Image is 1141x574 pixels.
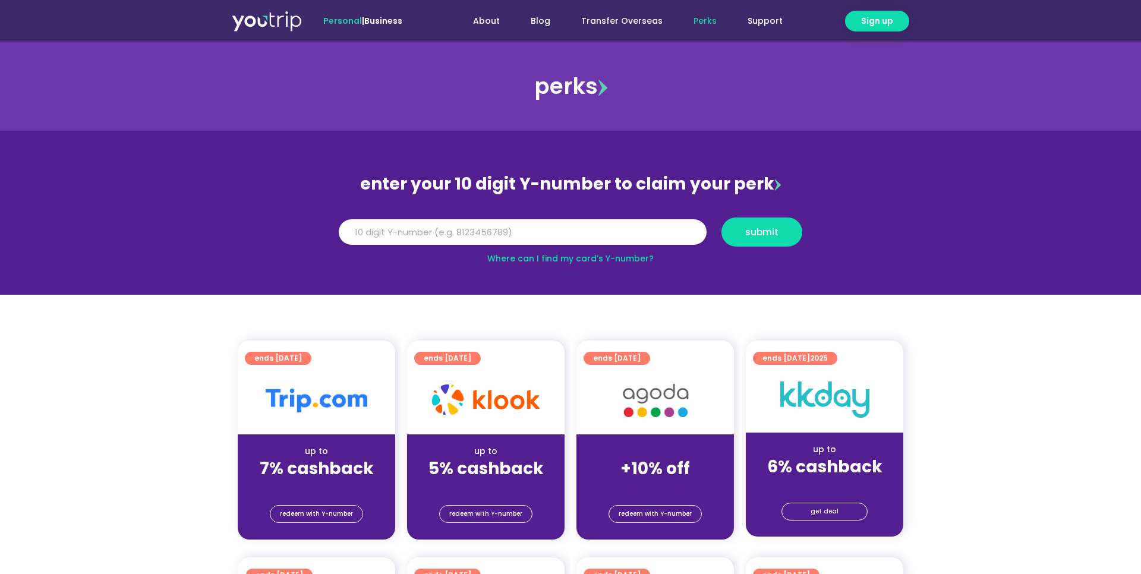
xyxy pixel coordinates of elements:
[247,445,386,458] div: up to
[732,10,798,32] a: Support
[781,503,868,521] a: get deal
[424,352,471,365] span: ends [DATE]
[333,169,808,200] div: enter your 10 digit Y-number to claim your perk
[845,11,909,31] a: Sign up
[434,10,798,32] nav: Menu
[515,10,566,32] a: Blog
[449,506,522,522] span: redeem with Y-number
[586,480,724,492] div: (for stays only)
[767,455,882,478] strong: 6% cashback
[678,10,732,32] a: Perks
[861,15,893,27] span: Sign up
[245,352,311,365] a: ends [DATE]
[753,352,837,365] a: ends [DATE]2025
[762,352,828,365] span: ends [DATE]
[414,352,481,365] a: ends [DATE]
[280,506,353,522] span: redeem with Y-number
[323,15,402,27] span: |
[745,228,778,236] span: submit
[428,457,544,480] strong: 5% cashback
[439,505,532,523] a: redeem with Y-number
[644,445,666,457] span: up to
[609,505,702,523] a: redeem with Y-number
[593,352,641,365] span: ends [DATE]
[810,353,828,363] span: 2025
[260,457,374,480] strong: 7% cashback
[247,480,386,492] div: (for stays only)
[755,478,894,490] div: (for stays only)
[619,506,692,522] span: redeem with Y-number
[417,445,555,458] div: up to
[254,352,302,365] span: ends [DATE]
[417,480,555,492] div: (for stays only)
[364,15,402,27] a: Business
[339,217,802,256] form: Y Number
[270,505,363,523] a: redeem with Y-number
[620,457,690,480] strong: +10% off
[487,253,654,264] a: Where can I find my card’s Y-number?
[566,10,678,32] a: Transfer Overseas
[323,15,362,27] span: Personal
[458,10,515,32] a: About
[721,217,802,247] button: submit
[339,219,707,245] input: 10 digit Y-number (e.g. 8123456789)
[584,352,650,365] a: ends [DATE]
[755,443,894,456] div: up to
[811,503,839,520] span: get deal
